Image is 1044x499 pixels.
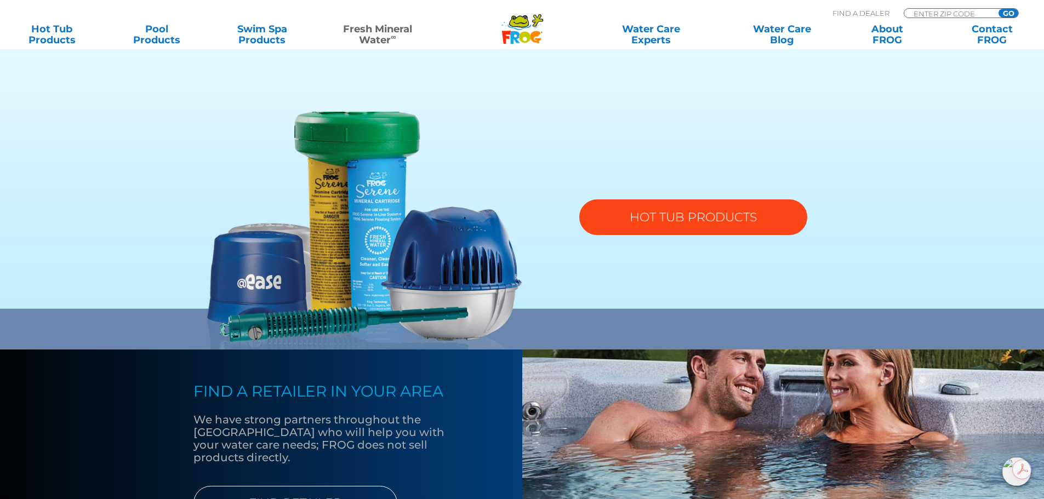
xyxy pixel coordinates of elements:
sup: ∞ [391,32,396,41]
a: Swim SpaProducts [221,24,303,45]
input: Zip Code Form [912,9,986,18]
a: Water CareExperts [585,24,717,45]
a: HOT TUB PRODUCTS [579,199,807,235]
input: GO [999,9,1018,18]
a: AboutFROG [846,24,928,45]
a: ContactFROG [951,24,1033,45]
a: Hot TubProducts [11,24,93,45]
p: We have strong partners throughout the [GEOGRAPHIC_DATA] who will help you with your water care n... [193,414,467,464]
p: Find A Dealer [832,8,889,18]
a: Water CareBlog [741,24,823,45]
h4: FIND A RETAILER IN YOUR AREA [193,382,467,400]
a: PoolProducts [116,24,198,45]
img: fmw-hot-tub-product-v2 [207,112,522,349]
a: Fresh MineralWater∞ [326,24,429,45]
img: openIcon [1002,457,1031,486]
